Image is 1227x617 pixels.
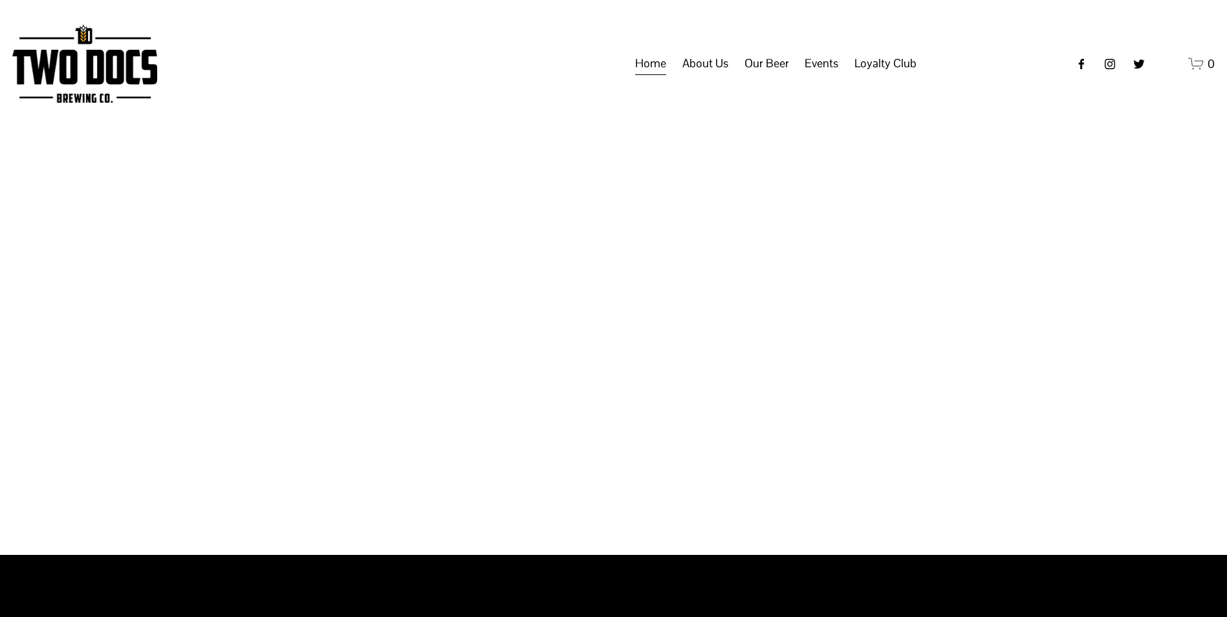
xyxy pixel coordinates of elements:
span: Our Beer [744,52,789,74]
a: instagram-unauth [1103,58,1116,70]
a: folder dropdown [682,52,728,76]
a: folder dropdown [805,52,838,76]
a: Home [635,52,666,76]
h1: Beer is Art. [161,301,1067,380]
a: folder dropdown [854,52,917,76]
a: twitter-unauth [1133,58,1146,70]
a: 0 items in cart [1188,56,1215,72]
span: Loyalty Club [854,52,917,74]
span: About Us [682,52,728,74]
span: Events [805,52,838,74]
a: Facebook [1075,58,1088,70]
a: folder dropdown [744,52,789,76]
img: Two Docs Brewing Co. [12,25,157,103]
span: 0 [1208,56,1215,71]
